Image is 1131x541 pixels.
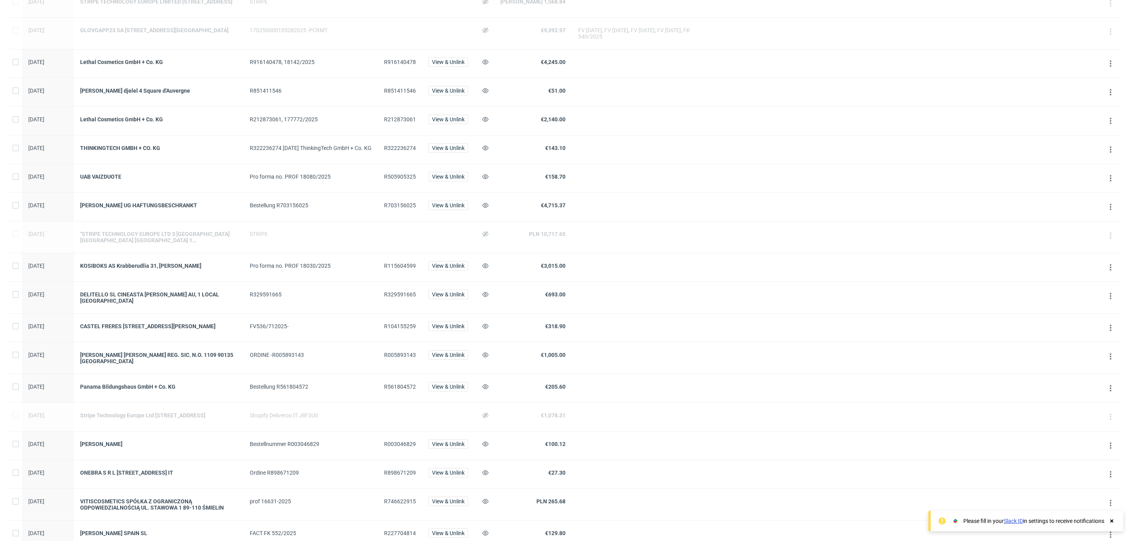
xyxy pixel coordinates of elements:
[428,441,468,447] a: View & Unlink
[384,202,416,208] span: R703156025
[428,439,468,449] button: View & Unlink
[250,145,372,151] div: R322236274 [DATE] ThinkingTech GmbH + Co. KG
[384,441,416,447] span: R003046829
[548,470,565,476] span: €27.30
[432,263,465,269] span: View & Unlink
[545,174,565,180] span: €158.70
[541,116,565,122] span: €2,140.00
[80,263,237,269] a: KOSIBOKS AS Krabberudlia 31, [PERSON_NAME]
[28,498,44,504] span: [DATE]
[428,350,468,360] button: View & Unlink
[541,59,565,65] span: €4,245.00
[384,174,416,180] span: R505905325
[545,145,565,151] span: €143.10
[28,530,44,536] span: [DATE]
[250,202,372,208] div: Bestellung R703156025
[428,497,468,506] button: View & Unlink
[545,530,565,536] span: €129.80
[250,88,372,94] div: R851411546
[80,116,237,122] a: Lethal Cosmetics GmbH + Co. KG
[545,291,565,298] span: €693.00
[250,384,372,390] div: Bestellung R561804572
[428,172,468,181] button: View & Unlink
[250,263,372,269] div: Pro forma no. PROF 18030/2025
[384,530,416,536] span: R227704814
[250,27,372,33] div: 170250000105282025 -PCRMT
[80,59,237,65] a: Lethal Cosmetics GmbH + Co. KG
[250,59,372,65] div: R916140478, 18142/2025
[28,323,44,329] span: [DATE]
[428,174,468,180] a: View & Unlink
[28,174,44,180] span: [DATE]
[545,384,565,390] span: €205.60
[548,88,565,94] span: €51.00
[28,352,44,358] span: [DATE]
[384,291,416,298] span: R329591665
[541,412,565,419] span: €1,078.31
[80,530,237,536] a: [PERSON_NAME] SPAIN SL
[80,88,237,94] a: [PERSON_NAME] djelel 4 Square d'Auvergne
[80,27,237,33] a: GLOVOAPP23 SA [STREET_ADDRESS][GEOGRAPHIC_DATA]
[250,231,372,237] div: STRIPE
[384,145,416,151] span: R322236274
[80,470,237,476] div: ONEBRA S R L [STREET_ADDRESS] IT
[250,498,372,504] div: prof 16631-2025
[250,470,372,476] div: Ordine R898671209
[384,470,416,476] span: R898671209
[428,86,468,95] button: View & Unlink
[250,412,372,419] div: Shopify Deliveroo IT J8F3U0
[28,59,44,65] span: [DATE]
[578,27,696,40] div: FV [DATE], FV [DATE], FV [DATE], FV [DATE], FK 540/2025
[80,384,237,390] a: Panama Bildungshaus GmbH + Co. KG
[384,498,416,504] span: R746622915
[428,530,468,536] a: View & Unlink
[545,441,565,447] span: €100.12
[80,174,237,180] a: UAB VAIZDUOTE
[28,27,44,33] span: [DATE]
[384,323,416,329] span: R104155259
[428,468,468,477] button: View & Unlink
[80,412,237,419] div: Stripe Technology Europe Ltd [STREET_ADDRESS]
[536,498,565,504] span: PLN 265.68
[80,441,237,447] div: [PERSON_NAME]
[28,263,44,269] span: [DATE]
[428,323,468,329] a: View & Unlink
[432,174,465,179] span: View & Unlink
[428,263,468,269] a: View & Unlink
[432,384,465,389] span: View & Unlink
[28,88,44,94] span: [DATE]
[28,441,44,447] span: [DATE]
[428,528,468,538] button: View & Unlink
[250,323,372,329] div: FV536/712025-
[541,27,565,33] span: €9,392.97
[432,470,465,475] span: View & Unlink
[80,352,237,364] a: [PERSON_NAME] [PERSON_NAME] REG. SIC. N.O. 1109 90135 [GEOGRAPHIC_DATA]
[428,384,468,390] a: View & Unlink
[432,530,465,536] span: View & Unlink
[428,145,468,151] a: View & Unlink
[952,517,959,525] img: Slack
[428,290,468,299] button: View & Unlink
[432,441,465,447] span: View & Unlink
[80,231,237,243] div: "STRIPE TECHNOLOGY EUROPE LTD 3 [GEOGRAPHIC_DATA] [GEOGRAPHIC_DATA] [GEOGRAPHIC_DATA] 1 [GEOGRAPH...
[428,201,468,210] button: View & Unlink
[529,231,565,237] span: PLN 10,717.65
[28,470,44,476] span: [DATE]
[80,291,237,304] a: DELITELLO SL CINEASTA [PERSON_NAME] AU, 1 LOCAL [GEOGRAPHIC_DATA]
[428,88,468,94] a: View & Unlink
[28,116,44,122] span: [DATE]
[28,202,44,208] span: [DATE]
[80,202,237,208] div: [PERSON_NAME] UG HAFTUNGSBESCHRANKT
[432,292,465,297] span: View & Unlink
[428,143,468,153] button: View & Unlink
[28,384,44,390] span: [DATE]
[432,324,465,329] span: View & Unlink
[28,291,44,298] span: [DATE]
[541,202,565,208] span: €4,715.37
